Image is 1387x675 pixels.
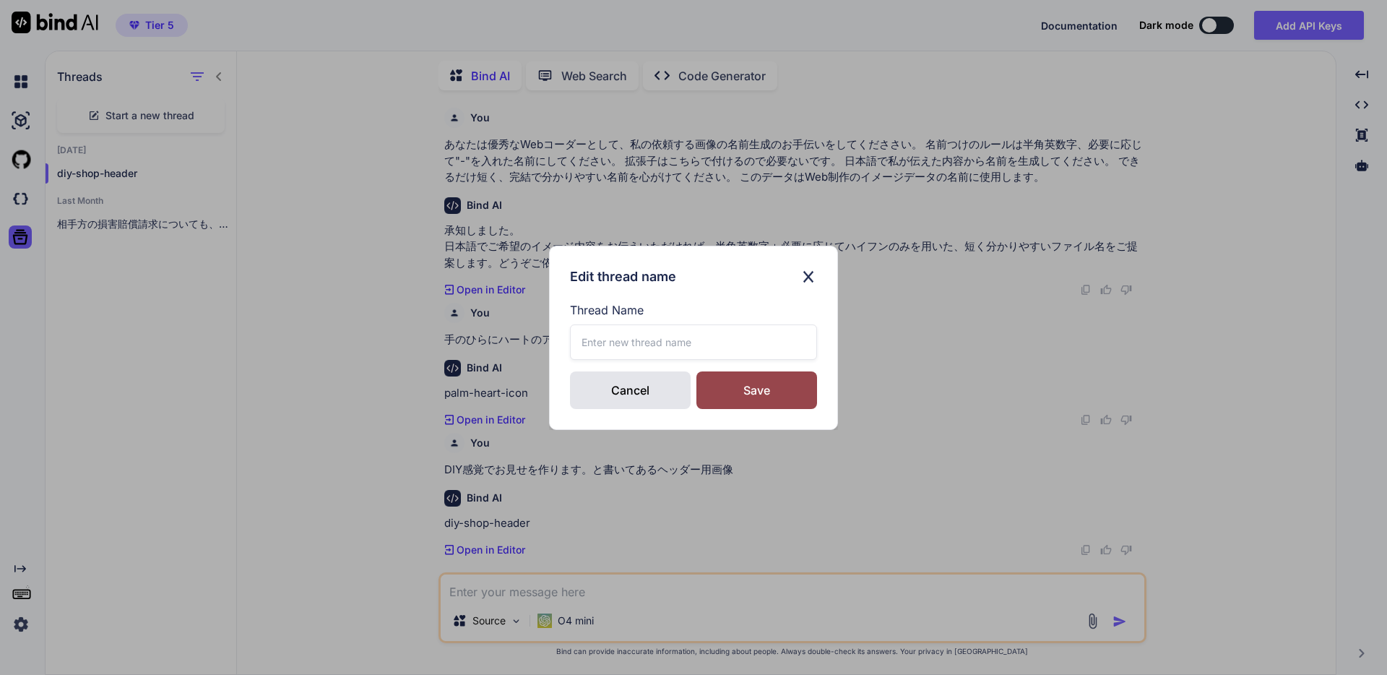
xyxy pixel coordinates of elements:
label: Thread Name [570,301,817,319]
div: Cancel [570,371,691,409]
img: close [800,267,817,287]
input: Enter new thread name [570,324,817,360]
div: Save [696,371,817,409]
h3: Edit thread name [570,267,676,287]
